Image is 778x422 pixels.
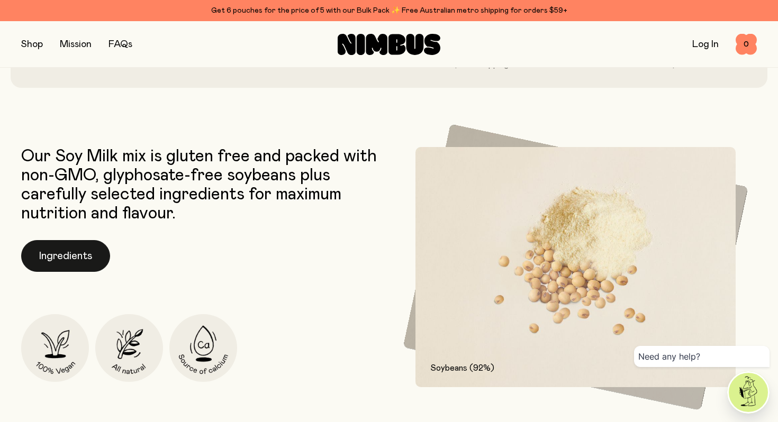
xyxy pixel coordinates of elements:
[21,4,757,17] div: Get 6 pouches for the price of 5 with our Bulk Pack ✨ Free Australian metro shipping for orders $59+
[430,362,721,374] p: Soybeans (92%)
[692,40,719,49] a: Log In
[60,40,92,49] a: Mission
[21,240,110,272] button: Ingredients
[634,346,770,367] div: Need any help?
[415,147,736,387] img: 92% Soybeans and soybean powder
[21,147,384,223] p: Our Soy Milk mix is gluten free and packed with non-GMO, glyphosate-free soybeans plus carefully ...
[729,373,768,412] img: agent
[108,40,132,49] a: FAQs
[736,34,757,55] button: 0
